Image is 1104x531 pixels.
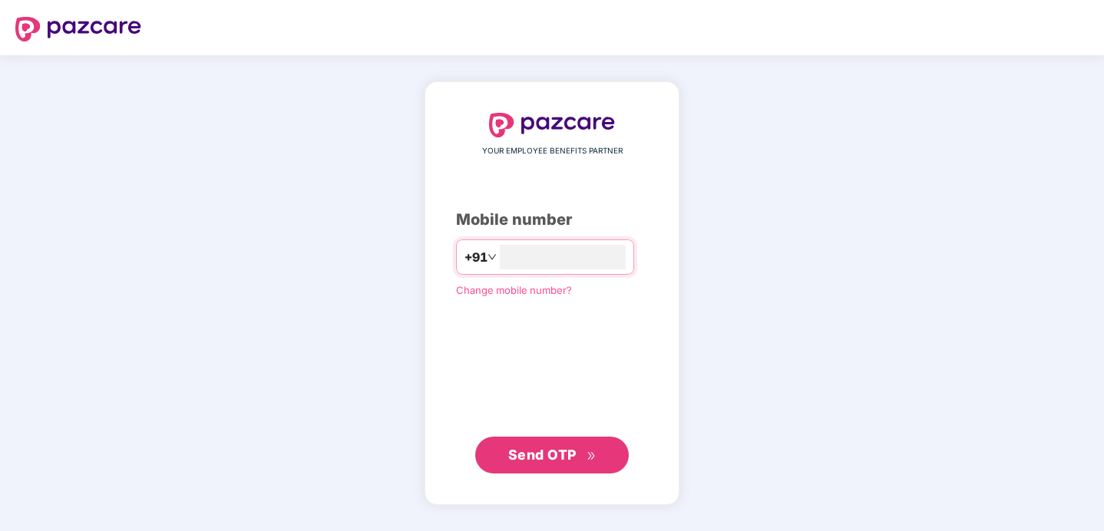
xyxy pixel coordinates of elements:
[456,208,648,232] div: Mobile number
[508,447,577,463] span: Send OTP
[489,113,615,137] img: logo
[482,145,623,157] span: YOUR EMPLOYEE BENEFITS PARTNER
[464,248,488,267] span: +91
[456,284,572,296] a: Change mobile number?
[488,252,497,262] span: down
[475,437,629,473] button: Send OTPdouble-right
[15,17,141,41] img: logo
[587,451,597,461] span: double-right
